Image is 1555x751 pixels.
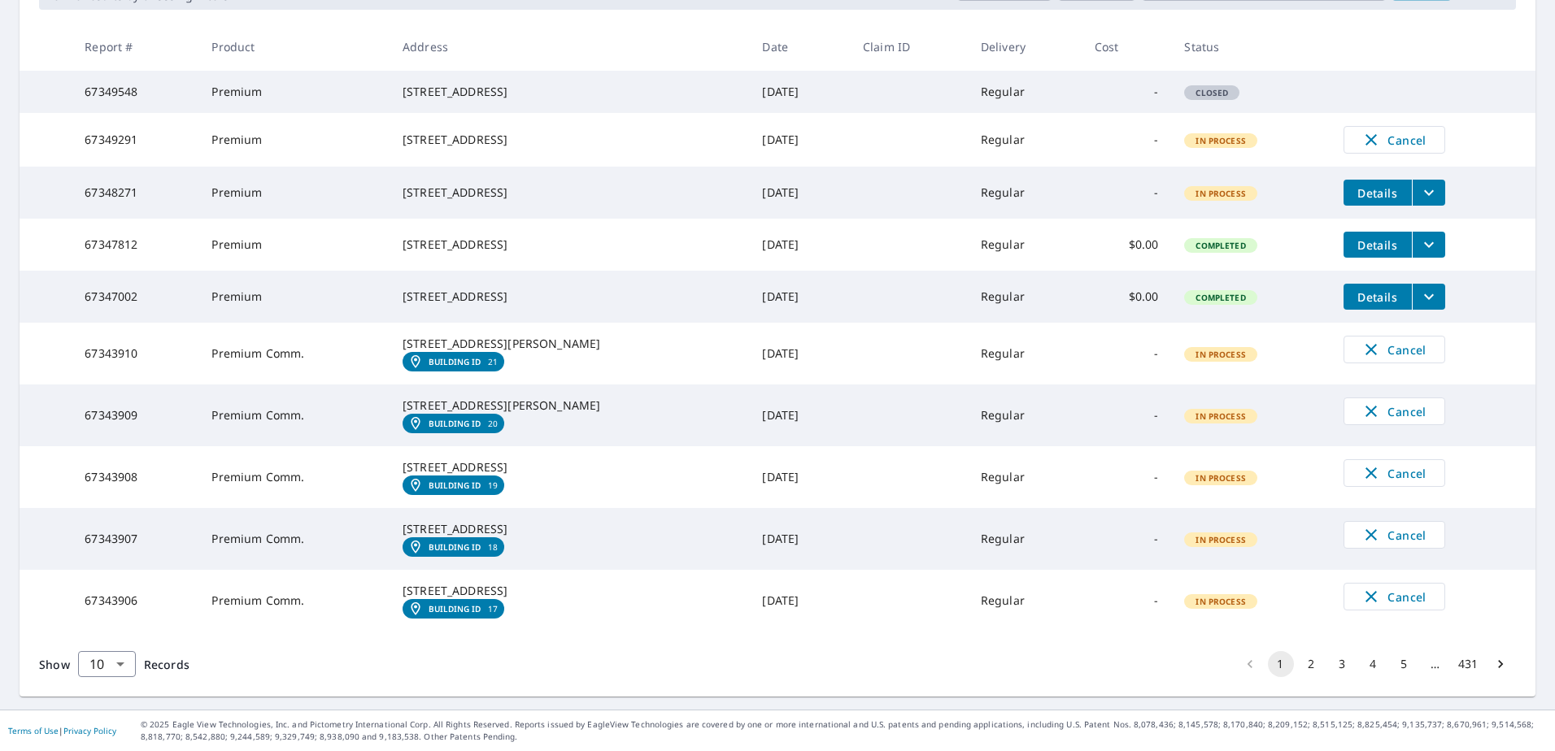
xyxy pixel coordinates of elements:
td: Premium [198,271,390,323]
button: Cancel [1344,459,1445,487]
a: Building ID20 [403,414,504,433]
td: Regular [968,323,1082,384]
td: Regular [968,271,1082,323]
button: detailsBtn-67348271 [1344,180,1412,206]
td: Premium [198,71,390,113]
button: Go to page 3 [1330,651,1356,677]
div: [STREET_ADDRESS] [403,521,736,537]
td: 67349291 [72,113,198,167]
td: Regular [968,113,1082,167]
th: Date [749,23,850,71]
div: Show 10 records [78,651,136,677]
td: - [1082,384,1171,446]
a: Privacy Policy [63,725,116,736]
button: Go to page 4 [1361,651,1387,677]
td: 67343909 [72,384,198,446]
td: Premium Comm. [198,384,390,446]
td: Premium Comm. [198,323,390,384]
nav: pagination navigation [1235,651,1516,677]
td: Premium Comm. [198,570,390,632]
span: Cancel [1361,402,1428,421]
button: detailsBtn-67347812 [1344,232,1412,258]
td: [DATE] [749,446,850,508]
span: Details [1353,237,1402,253]
td: [DATE] [749,570,850,632]
div: [STREET_ADDRESS] [403,84,736,100]
td: [DATE] [749,71,850,113]
span: In Process [1186,410,1256,422]
th: Address [390,23,749,71]
td: - [1082,446,1171,508]
th: Report # [72,23,198,71]
td: 67343906 [72,570,198,632]
td: 67348271 [72,167,198,219]
td: - [1082,113,1171,167]
td: 67343907 [72,508,198,570]
td: [DATE] [749,113,850,167]
button: Cancel [1344,583,1445,610]
td: Premium Comm. [198,508,390,570]
td: - [1082,508,1171,570]
span: Completed [1186,240,1255,251]
div: [STREET_ADDRESS] [403,132,736,148]
button: page 1 [1268,651,1294,677]
span: Cancel [1361,130,1428,150]
span: In Process [1186,534,1256,545]
td: 67349548 [72,71,198,113]
button: Go to page 5 [1392,651,1418,677]
em: Building ID [429,480,481,490]
td: - [1082,167,1171,219]
td: $0.00 [1082,219,1171,271]
td: [DATE] [749,167,850,219]
td: Regular [968,219,1082,271]
p: | [8,726,116,736]
td: [DATE] [749,219,850,271]
span: Cancel [1361,340,1428,359]
em: Building ID [429,542,481,552]
div: [STREET_ADDRESS] [403,583,736,599]
td: 67347002 [72,271,198,323]
td: 67343910 [72,323,198,384]
span: In Process [1186,188,1256,199]
td: Premium [198,219,390,271]
em: Building ID [429,419,481,428]
div: [STREET_ADDRESS] [403,459,736,475]
button: Go to next page [1487,651,1514,677]
td: [DATE] [749,508,850,570]
em: Building ID [429,357,481,367]
a: Building ID17 [403,599,504,619]
span: Completed [1186,292,1255,303]
td: [DATE] [749,271,850,323]
td: Regular [968,570,1082,632]
td: $0.00 [1082,271,1171,323]
td: Premium Comm. [198,446,390,508]
p: © 2025 Eagle View Technologies, Inc. and Pictometry International Corp. All Rights Reserved. Repo... [141,718,1547,743]
span: In Process [1186,349,1256,360]
span: In Process [1186,135,1256,146]
div: [STREET_ADDRESS] [403,237,736,253]
td: - [1082,323,1171,384]
button: detailsBtn-67347002 [1344,284,1412,310]
span: In Process [1186,472,1256,484]
td: Regular [968,446,1082,508]
em: Building ID [429,604,481,614]
span: Show [39,657,70,672]
td: - [1082,570,1171,632]
a: Terms of Use [8,725,59,736]
span: Records [144,657,189,672]
button: Cancel [1344,397,1445,425]
span: In Process [1186,596,1256,607]
th: Status [1171,23,1330,71]
td: 67347812 [72,219,198,271]
button: filesDropdownBtn-67347812 [1412,232,1445,258]
button: Go to page 2 [1299,651,1325,677]
th: Cost [1082,23,1171,71]
td: Regular [968,167,1082,219]
td: [DATE] [749,384,850,446]
td: Regular [968,71,1082,113]
th: Product [198,23,390,71]
div: [STREET_ADDRESS] [403,184,736,201]
th: Delivery [968,23,1082,71]
th: Claim ID [850,23,968,71]
td: - [1082,71,1171,113]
